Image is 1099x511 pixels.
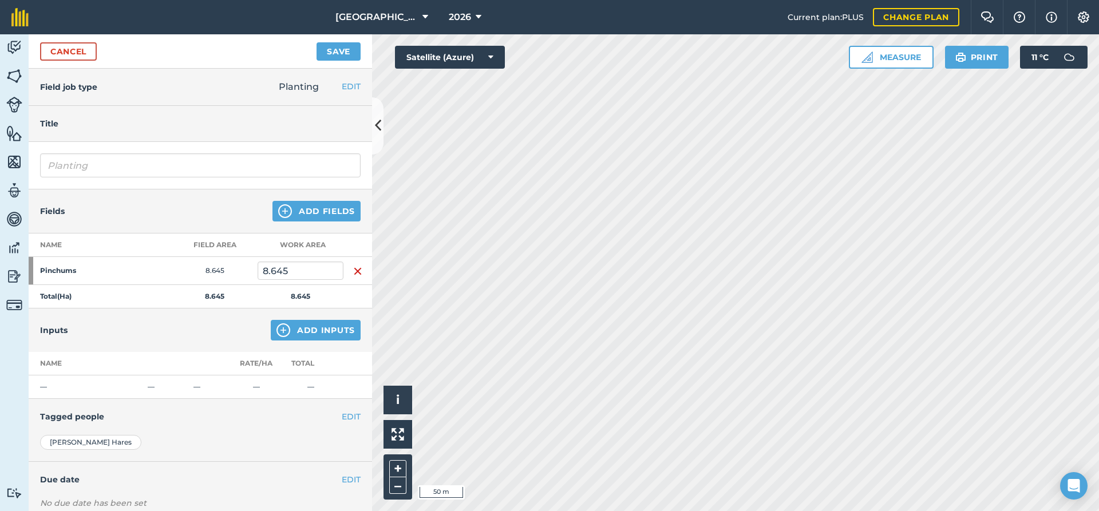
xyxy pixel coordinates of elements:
[11,8,29,26] img: fieldmargin Logo
[276,323,290,337] img: svg+xml;base64,PHN2ZyB4bWxucz0iaHR0cDovL3d3dy53My5vcmcvMjAwMC9zdmciIHdpZHRoPSIxNCIgaGVpZ2h0PSIyNC...
[40,153,361,177] input: What needs doing?
[1013,11,1026,23] img: A question mark icon
[40,81,97,93] h4: Field job type
[955,50,966,64] img: svg+xml;base64,PHN2ZyB4bWxucz0iaHR0cDovL3d3dy53My5vcmcvMjAwMC9zdmciIHdpZHRoPSIxOSIgaGVpZ2h0PSIyNC...
[396,393,400,407] span: i
[945,46,1009,69] button: Print
[189,375,235,399] td: —
[278,204,292,218] img: svg+xml;base64,PHN2ZyB4bWxucz0iaHR0cDovL3d3dy53My5vcmcvMjAwMC9zdmciIHdpZHRoPSIxNCIgaGVpZ2h0PSIyNC...
[392,428,404,441] img: Four arrows, one pointing top left, one top right, one bottom right and the last bottom left
[40,117,361,130] h4: Title
[1058,46,1081,69] img: svg+xml;base64,PD94bWwgdmVyc2lvbj0iMS4wIiBlbmNvZGluZz0idXRmLTgiPz4KPCEtLSBHZW5lcmF0b3I6IEFkb2JlIE...
[6,488,22,498] img: svg+xml;base64,PD94bWwgdmVyc2lvbj0iMS4wIiBlbmNvZGluZz0idXRmLTgiPz4KPCEtLSBHZW5lcmF0b3I6IEFkb2JlIE...
[981,11,994,23] img: Two speech bubbles overlapping with the left bubble in the forefront
[29,233,172,257] th: Name
[40,205,65,217] h4: Fields
[172,233,258,257] th: Field Area
[342,80,361,93] button: EDIT
[278,352,343,375] th: Total
[6,125,22,142] img: svg+xml;base64,PHN2ZyB4bWxucz0iaHR0cDovL3d3dy53My5vcmcvMjAwMC9zdmciIHdpZHRoPSI1NiIgaGVpZ2h0PSI2MC...
[40,497,361,509] div: No due date has been set
[1020,46,1088,69] button: 11 °C
[6,153,22,171] img: svg+xml;base64,PHN2ZyB4bWxucz0iaHR0cDovL3d3dy53My5vcmcvMjAwMC9zdmciIHdpZHRoPSI1NiIgaGVpZ2h0PSI2MC...
[272,201,361,221] button: Add Fields
[235,375,278,399] td: —
[143,375,189,399] td: —
[6,68,22,85] img: svg+xml;base64,PHN2ZyB4bWxucz0iaHR0cDovL3d3dy53My5vcmcvMjAwMC9zdmciIHdpZHRoPSI1NiIgaGVpZ2h0PSI2MC...
[29,375,143,399] td: —
[873,8,959,26] a: Change plan
[279,81,319,92] span: Planting
[342,473,361,486] button: EDIT
[40,410,361,423] h4: Tagged people
[6,182,22,199] img: svg+xml;base64,PD94bWwgdmVyc2lvbj0iMS4wIiBlbmNvZGluZz0idXRmLTgiPz4KPCEtLSBHZW5lcmF0b3I6IEFkb2JlIE...
[6,268,22,285] img: svg+xml;base64,PD94bWwgdmVyc2lvbj0iMS4wIiBlbmNvZGluZz0idXRmLTgiPz4KPCEtLSBHZW5lcmF0b3I6IEFkb2JlIE...
[40,266,129,275] strong: Pinchums
[389,460,406,477] button: +
[384,386,412,414] button: i
[6,97,22,113] img: svg+xml;base64,PD94bWwgdmVyc2lvbj0iMS4wIiBlbmNvZGluZz0idXRmLTgiPz4KPCEtLSBHZW5lcmF0b3I6IEFkb2JlIE...
[395,46,505,69] button: Satellite (Azure)
[29,352,143,375] th: Name
[317,42,361,61] button: Save
[1077,11,1090,23] img: A cog icon
[278,375,343,399] td: —
[172,257,258,285] td: 8.645
[6,211,22,228] img: svg+xml;base64,PD94bWwgdmVyc2lvbj0iMS4wIiBlbmNvZGluZz0idXRmLTgiPz4KPCEtLSBHZW5lcmF0b3I6IEFkb2JlIE...
[40,473,361,486] h4: Due date
[342,410,361,423] button: EDIT
[6,39,22,56] img: svg+xml;base64,PD94bWwgdmVyc2lvbj0iMS4wIiBlbmNvZGluZz0idXRmLTgiPz4KPCEtLSBHZW5lcmF0b3I6IEFkb2JlIE...
[849,46,934,69] button: Measure
[389,477,406,494] button: –
[235,352,278,375] th: Rate/ Ha
[40,435,141,450] div: [PERSON_NAME] Hares
[205,292,224,300] strong: 8.645
[291,292,310,300] strong: 8.645
[1060,472,1088,500] div: Open Intercom Messenger
[449,10,471,24] span: 2026
[40,324,68,336] h4: Inputs
[271,320,361,340] button: Add Inputs
[788,11,864,23] span: Current plan : PLUS
[1031,46,1049,69] span: 11 ° C
[6,297,22,313] img: svg+xml;base64,PD94bWwgdmVyc2lvbj0iMS4wIiBlbmNvZGluZz0idXRmLTgiPz4KPCEtLSBHZW5lcmF0b3I6IEFkb2JlIE...
[40,42,97,61] a: Cancel
[40,292,72,300] strong: Total ( Ha )
[335,10,418,24] span: [GEOGRAPHIC_DATA]
[1046,10,1057,24] img: svg+xml;base64,PHN2ZyB4bWxucz0iaHR0cDovL3d3dy53My5vcmcvMjAwMC9zdmciIHdpZHRoPSIxNyIgaGVpZ2h0PSIxNy...
[353,264,362,278] img: svg+xml;base64,PHN2ZyB4bWxucz0iaHR0cDovL3d3dy53My5vcmcvMjAwMC9zdmciIHdpZHRoPSIxNiIgaGVpZ2h0PSIyNC...
[258,233,343,257] th: Work area
[861,52,873,63] img: Ruler icon
[6,239,22,256] img: svg+xml;base64,PD94bWwgdmVyc2lvbj0iMS4wIiBlbmNvZGluZz0idXRmLTgiPz4KPCEtLSBHZW5lcmF0b3I6IEFkb2JlIE...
